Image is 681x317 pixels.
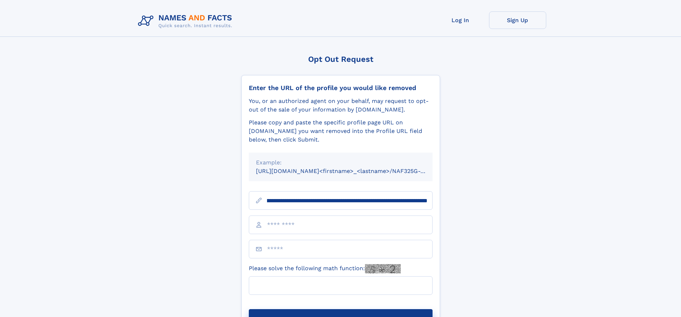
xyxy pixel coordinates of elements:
[249,118,433,144] div: Please copy and paste the specific profile page URL on [DOMAIN_NAME] you want removed into the Pr...
[249,97,433,114] div: You, or an authorized agent on your behalf, may request to opt-out of the sale of your informatio...
[256,168,446,174] small: [URL][DOMAIN_NAME]<firstname>_<lastname>/NAF325G-xxxxxxxx
[135,11,238,31] img: Logo Names and Facts
[249,84,433,92] div: Enter the URL of the profile you would like removed
[489,11,546,29] a: Sign Up
[249,264,401,273] label: Please solve the following math function:
[241,55,440,64] div: Opt Out Request
[432,11,489,29] a: Log In
[256,158,425,167] div: Example:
